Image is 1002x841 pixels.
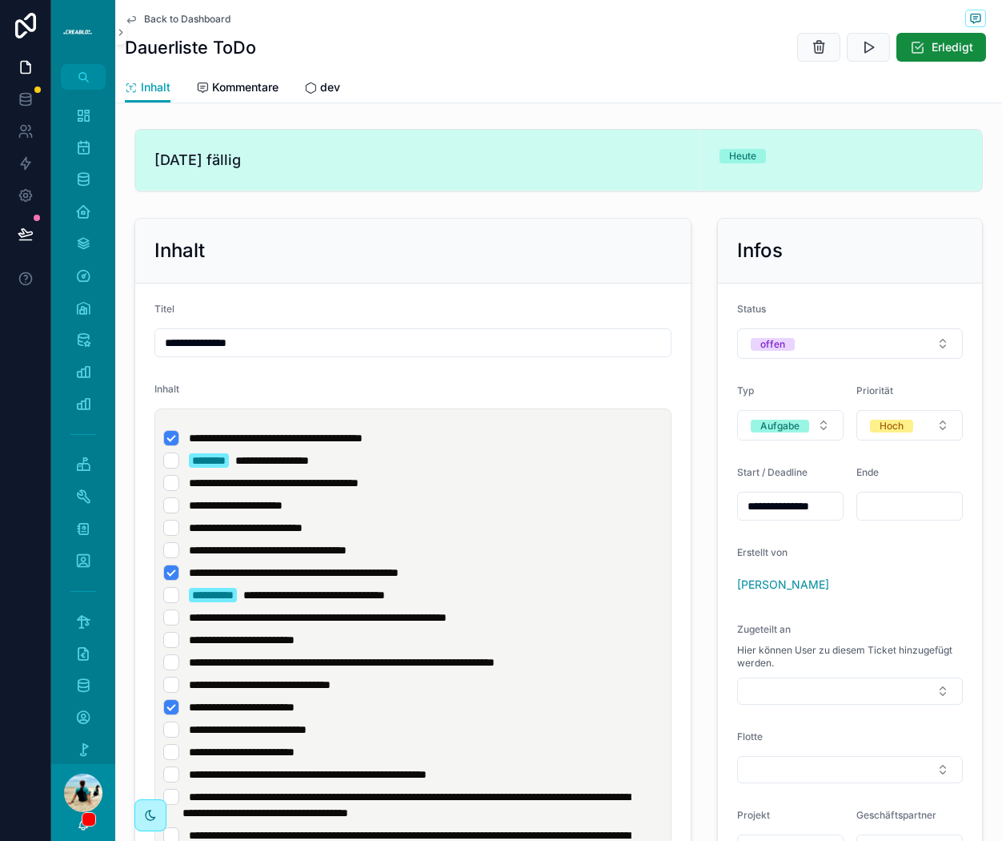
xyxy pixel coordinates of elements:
[144,13,230,26] span: Back to Dashboard
[125,13,230,26] a: Back to Dashboard
[856,384,893,396] span: Priorität
[196,73,279,105] a: Kommentare
[51,90,115,764] div: scrollable content
[760,338,785,351] div: offen
[125,73,170,103] a: Inhalt
[154,149,680,171] span: [DATE] fällig
[125,36,256,58] h1: Dauerliste ToDo
[320,79,340,95] span: dev
[729,149,756,163] div: Heute
[896,33,986,62] button: Erledigt
[61,29,106,35] img: App logo
[737,384,754,396] span: Typ
[212,79,279,95] span: Kommentare
[154,383,179,395] span: Inhalt
[932,39,973,55] span: Erledigt
[737,644,963,670] span: Hier können User zu diesem Ticket hinzugefügt werden.
[154,303,174,315] span: Titel
[154,238,205,264] h2: Inhalt
[737,410,844,441] button: Select Button
[737,756,963,783] button: Select Button
[737,623,791,635] span: Zugeteilt an
[737,809,770,821] span: Projekt
[737,730,763,742] span: Flotte
[304,73,340,105] a: dev
[737,546,788,558] span: Erstellt von
[856,410,963,441] button: Select Button
[760,420,800,433] div: Aufgabe
[737,238,783,264] h2: Infos
[880,420,904,433] div: Hoch
[856,466,879,478] span: Ende
[856,809,936,821] span: Geschäftspartner
[737,466,808,478] span: Start / Deadline
[737,577,829,593] a: [PERSON_NAME]
[737,678,963,705] button: Select Button
[141,79,170,95] span: Inhalt
[737,303,766,315] span: Status
[737,328,963,359] button: Select Button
